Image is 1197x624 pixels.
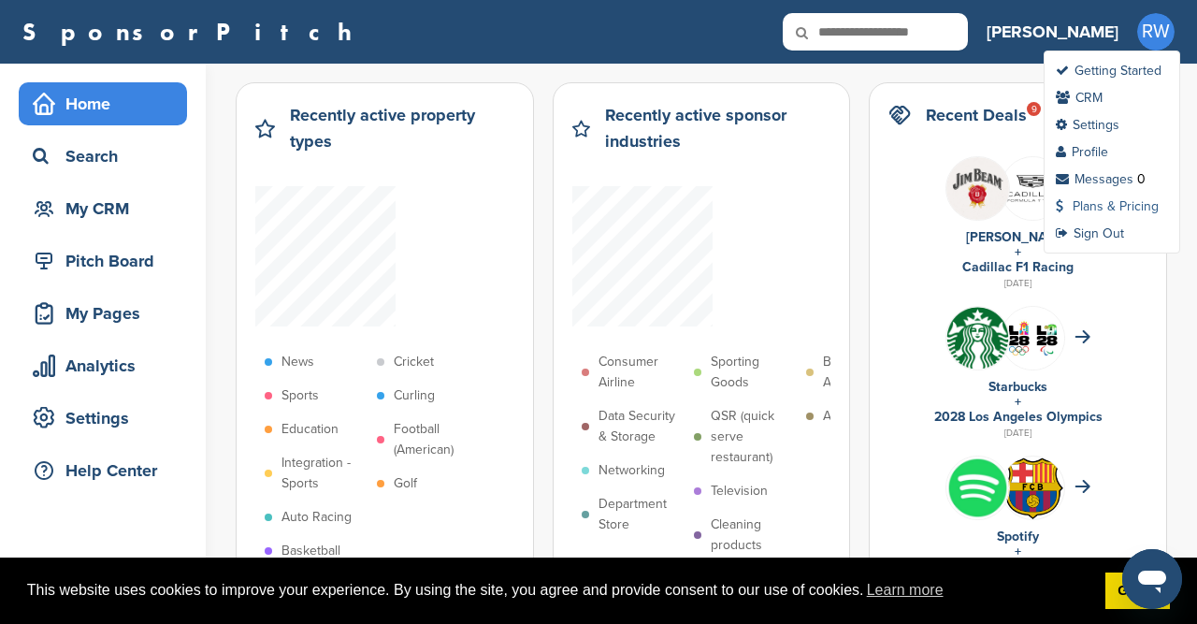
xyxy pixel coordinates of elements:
a: My CRM [19,187,187,230]
a: My Pages [19,292,187,335]
h2: Recently active property types [290,102,513,154]
p: Auto [823,406,850,427]
img: Fcgoatp8 400x400 [1002,157,1064,220]
a: Getting Started [1056,63,1161,79]
a: + [1015,244,1021,260]
img: Jyyddrmw 400x400 [946,157,1009,220]
a: + [1015,544,1021,559]
p: Football (American) [394,419,480,460]
div: Search [28,139,187,173]
a: 2028 Los Angeles Olympics [934,409,1103,425]
a: Starbucks [988,379,1047,395]
a: Analytics [19,344,187,387]
div: Pitch Board [28,244,187,278]
a: Home [19,82,187,125]
p: Consumer Airline [598,352,685,393]
a: Profile [1056,144,1108,160]
img: Vrpucdn2 400x400 [946,457,1009,519]
img: Csrq75nh 400x400 [1002,307,1064,370]
a: Spotify [997,529,1039,544]
span: RW [1137,13,1175,51]
div: [DATE] [888,275,1147,292]
div: My Pages [28,297,187,330]
p: Basketball [281,541,340,561]
p: News [281,352,314,372]
p: Department Store [598,494,685,535]
a: learn more about cookies [864,576,946,604]
p: Data Security & Storage [598,406,685,447]
p: Cricket [394,352,434,372]
p: Auto Racing [281,507,352,528]
span: This website uses cookies to improve your experience. By using the site, you agree and provide co... [27,576,1090,604]
div: 9 [1027,102,1041,116]
a: Settings [1056,117,1119,133]
a: SponsorPitch [22,20,364,44]
a: Pitch Board [19,239,187,283]
div: Settings [28,401,187,435]
div: Help Center [28,454,187,487]
p: QSR (quick serve restaurant) [711,406,797,468]
a: CRM [1056,90,1103,106]
img: Open uri20141112 50798 1m0bak2 [946,307,1009,370]
a: [PERSON_NAME] [987,11,1118,52]
a: Search [19,135,187,178]
p: Integration - Sports [281,453,368,494]
a: Settings [19,397,187,440]
p: Sports [281,385,319,406]
img: Open uri20141112 64162 1yeofb6?1415809477 [1002,457,1064,520]
h3: [PERSON_NAME] [987,19,1118,45]
p: Education [281,419,339,440]
div: My CRM [28,192,187,225]
p: Television [711,481,768,501]
a: Messages [1056,171,1133,187]
p: Curling [394,385,435,406]
div: Analytics [28,349,187,383]
a: Help Center [19,449,187,492]
a: Sign Out [1056,225,1124,241]
p: Golf [394,473,417,494]
p: Networking [598,460,665,481]
div: [DATE] [888,425,1147,442]
p: Cleaning products [711,515,797,556]
p: Bathroom Appliances [823,352,909,393]
a: Cadillac F1 Racing [962,259,1074,275]
div: 0 [1137,171,1146,187]
a: dismiss cookie message [1105,573,1170,610]
iframe: Button to launch messaging window [1122,549,1182,609]
a: Plans & Pricing [1056,198,1159,214]
h2: Recent Deals [926,102,1027,128]
h2: Recently active sponsor industries [605,102,831,154]
a: [PERSON_NAME] [966,229,1070,245]
a: + [1015,394,1021,410]
p: Sporting Goods [711,352,797,393]
div: Home [28,87,187,121]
